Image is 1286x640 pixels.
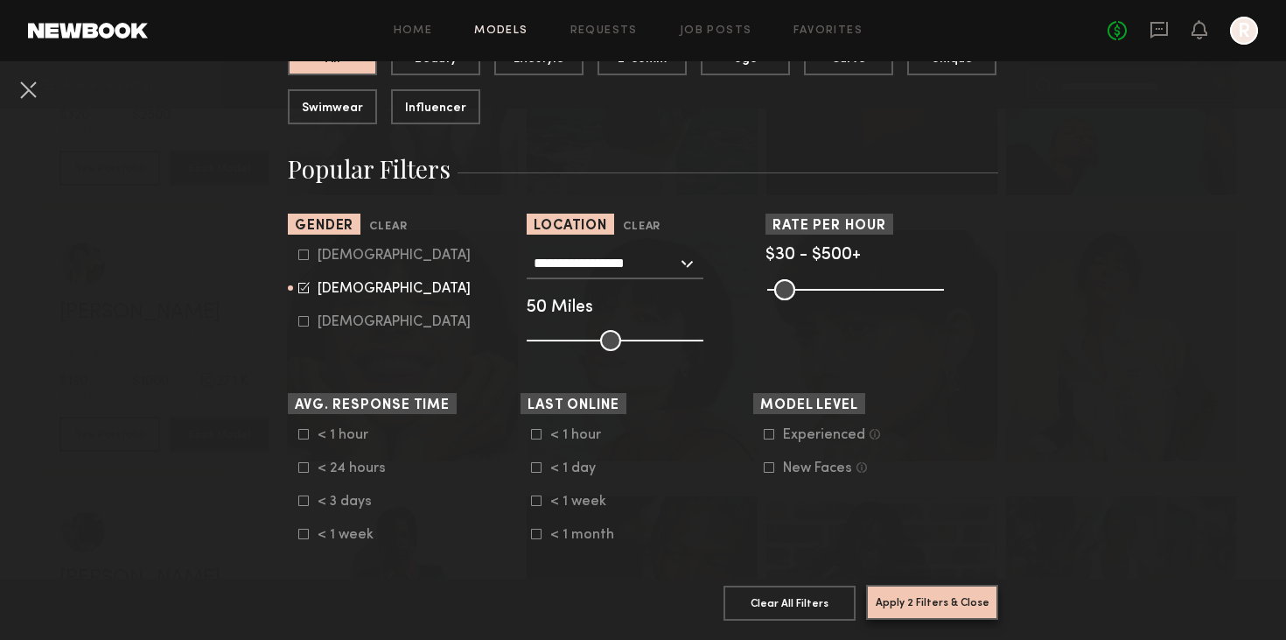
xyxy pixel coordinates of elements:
div: Experienced [783,430,865,440]
a: Job Posts [680,25,752,37]
button: Apply 2 Filters & Close [866,585,998,620]
div: New Faces [783,463,852,474]
button: Clear [623,217,660,237]
div: < 1 week [318,530,386,540]
button: Influencer [391,89,480,124]
div: < 24 hours [318,463,386,474]
div: 50 Miles [527,300,759,316]
span: Rate per Hour [772,220,886,233]
div: < 1 hour [318,430,386,440]
button: Clear All Filters [723,586,856,621]
a: R [1230,17,1258,45]
a: Home [394,25,433,37]
button: Clear [369,217,407,237]
div: < 1 week [550,496,619,507]
a: Models [474,25,528,37]
h3: Popular Filters [288,152,998,186]
span: Model Level [760,399,858,412]
common-close-button: Cancel [14,75,42,107]
span: Avg. Response Time [295,399,450,412]
div: [DEMOGRAPHIC_DATA] [318,317,471,327]
span: Location [534,220,607,233]
button: Swimwear [288,89,377,124]
button: Cancel [14,75,42,103]
span: $30 - $500+ [765,247,861,264]
div: [DEMOGRAPHIC_DATA] [318,284,471,294]
div: < 3 days [318,496,386,507]
a: Favorites [793,25,863,37]
div: < 1 month [550,530,619,540]
span: Last Online [528,399,619,412]
div: [DEMOGRAPHIC_DATA] [318,250,471,261]
span: Gender [295,220,353,233]
div: < 1 day [550,463,619,474]
div: < 1 hour [550,430,619,440]
a: Requests [570,25,638,37]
